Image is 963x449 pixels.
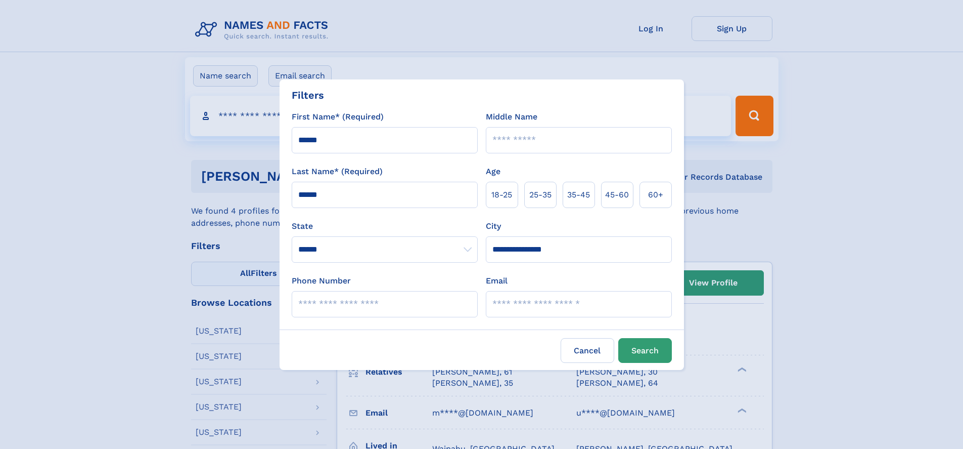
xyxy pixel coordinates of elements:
span: 45‑60 [605,189,629,201]
span: 18‑25 [491,189,512,201]
label: Email [486,275,508,287]
label: City [486,220,501,232]
label: Cancel [561,338,614,363]
label: Age [486,166,500,178]
label: Middle Name [486,111,537,123]
button: Search [618,338,672,363]
div: Filters [292,88,324,103]
label: Last Name* (Required) [292,166,383,178]
span: 60+ [648,189,663,201]
label: State [292,220,478,232]
span: 25‑35 [529,189,552,201]
span: 35‑45 [567,189,590,201]
label: First Name* (Required) [292,111,384,123]
label: Phone Number [292,275,351,287]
